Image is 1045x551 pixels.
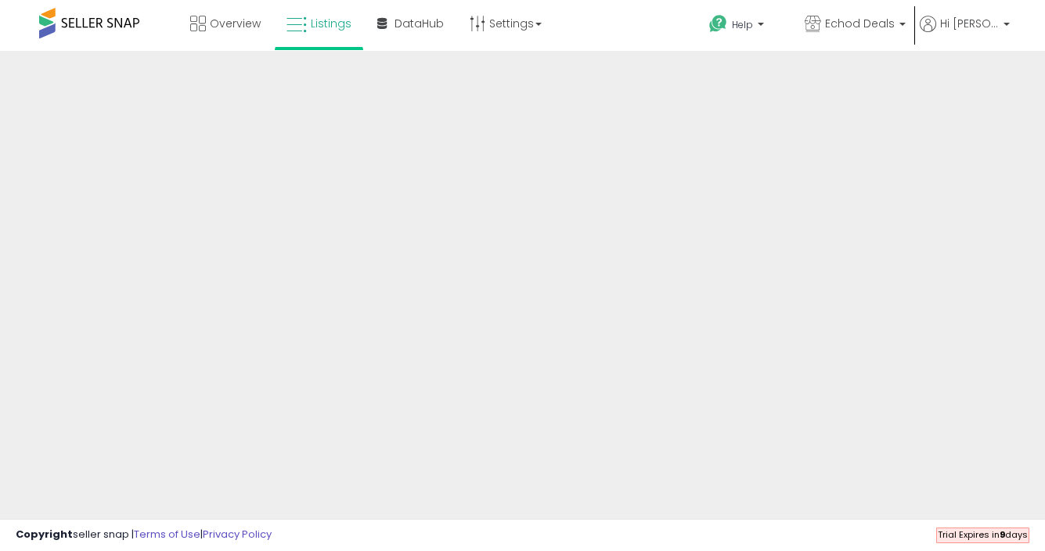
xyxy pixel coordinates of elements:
span: Help [732,18,753,31]
span: DataHub [395,16,444,31]
a: Help [697,2,791,51]
div: seller snap | | [16,528,272,542]
span: Hi [PERSON_NAME] [940,16,999,31]
span: Echod Deals [825,16,895,31]
span: Listings [311,16,351,31]
a: Privacy Policy [203,527,272,542]
a: Hi [PERSON_NAME] [920,16,1010,51]
span: Overview [210,16,261,31]
a: Terms of Use [134,527,200,542]
b: 9 [1000,528,1005,541]
strong: Copyright [16,527,73,542]
i: Get Help [708,14,728,34]
span: Trial Expires in days [938,528,1028,541]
